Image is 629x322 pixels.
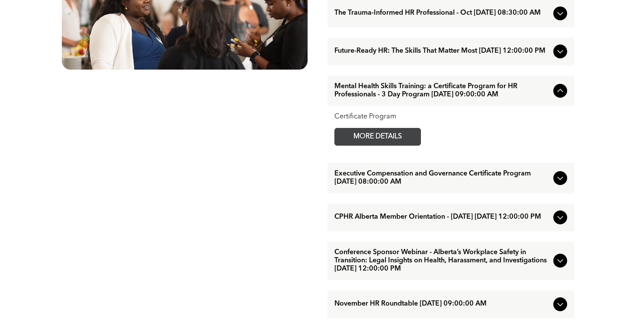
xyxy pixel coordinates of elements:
[334,213,550,221] span: CPHR Alberta Member Orientation - [DATE] [DATE] 12:00:00 PM
[334,249,550,273] span: Conference Sponsor Webinar - Alberta’s Workplace Safety in Transition: Legal Insights on Health, ...
[334,47,550,55] span: Future-Ready HR: The Skills That Matter Most [DATE] 12:00:00 PM
[334,128,421,146] a: MORE DETAILS
[343,128,412,145] span: MORE DETAILS
[334,170,550,186] span: Executive Compensation and Governance Certificate Program [DATE] 08:00:00 AM
[334,113,567,121] div: Certificate Program
[334,9,550,17] span: The Trauma-Informed HR Professional - Oct [DATE] 08:30:00 AM
[334,83,550,99] span: Mental Health Skills Training: a Certificate Program for HR Professionals - 3 Day Program [DATE] ...
[334,300,550,308] span: November HR Roundtable [DATE] 09:00:00 AM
